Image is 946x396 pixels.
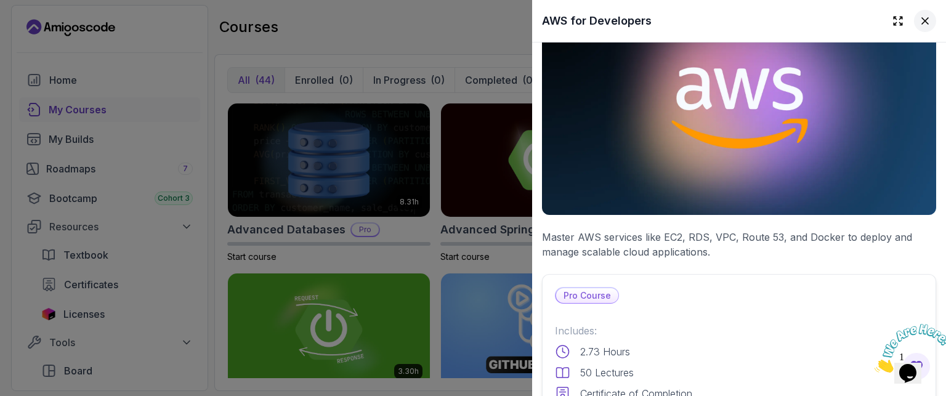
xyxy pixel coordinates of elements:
[5,5,81,54] img: Chat attention grabber
[887,10,909,32] button: Expand drawer
[542,230,936,259] p: Master AWS services like EC2, RDS, VPC, Route 53, and Docker to deploy and manage scalable cloud ...
[542,12,652,30] h2: AWS for Developers
[580,365,634,380] p: 50 Lectures
[555,323,923,338] p: Includes:
[5,5,10,15] span: 1
[870,319,946,378] iframe: chat widget
[556,288,618,303] p: Pro Course
[580,344,630,359] p: 2.73 Hours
